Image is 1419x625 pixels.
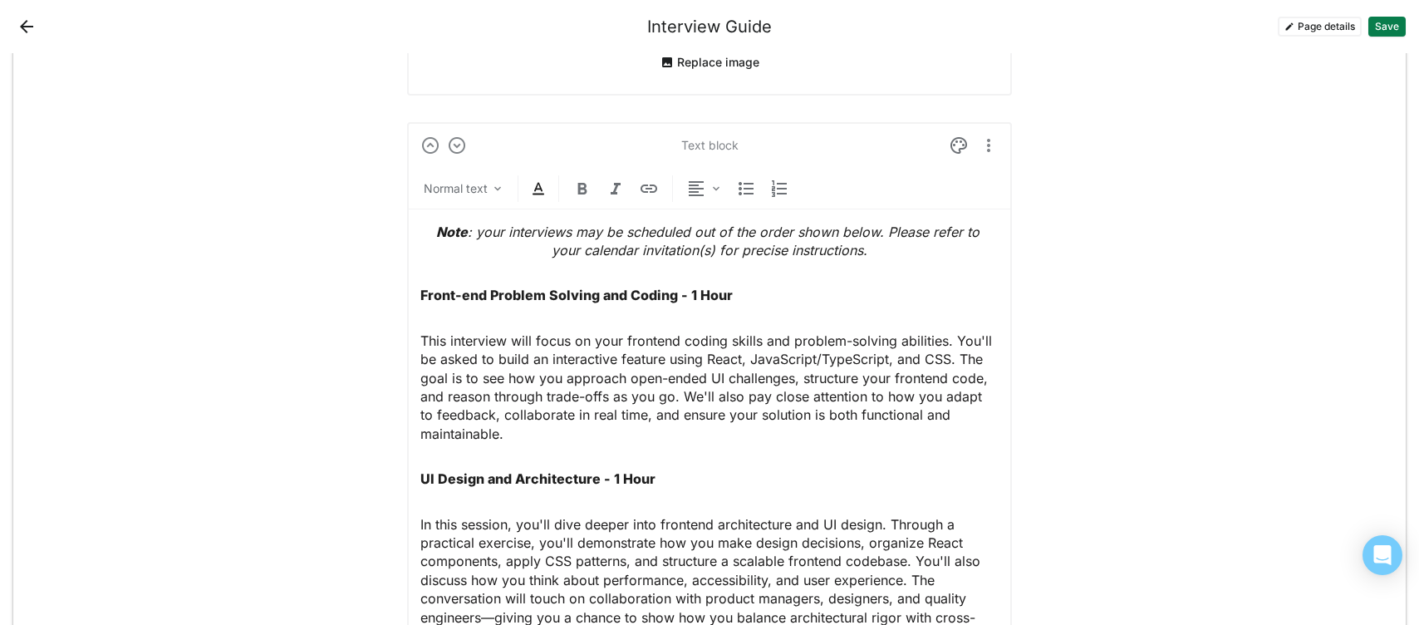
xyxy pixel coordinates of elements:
span: This interview will focus on your frontend coding skills and problem-solving abilities. You'll be... [420,332,996,442]
button: Back [13,13,40,40]
div: Interview Guide [647,17,772,37]
button: More options [979,132,999,159]
button: Replace image [654,49,766,76]
div: Open Intercom Messenger [1363,535,1402,575]
div: Text block [681,138,739,152]
strong: Front-end Problem Solving and Coding - 1 Hour [420,287,733,303]
em: : your interviews may be scheduled out of the order shown below. Please refer to your calendar in... [468,224,984,258]
em: Note [436,224,468,240]
div: Normal text [424,180,488,197]
button: Save [1368,17,1406,37]
strong: UI Design and Architecture - 1 Hour [420,470,655,487]
button: Page details [1278,17,1362,37]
